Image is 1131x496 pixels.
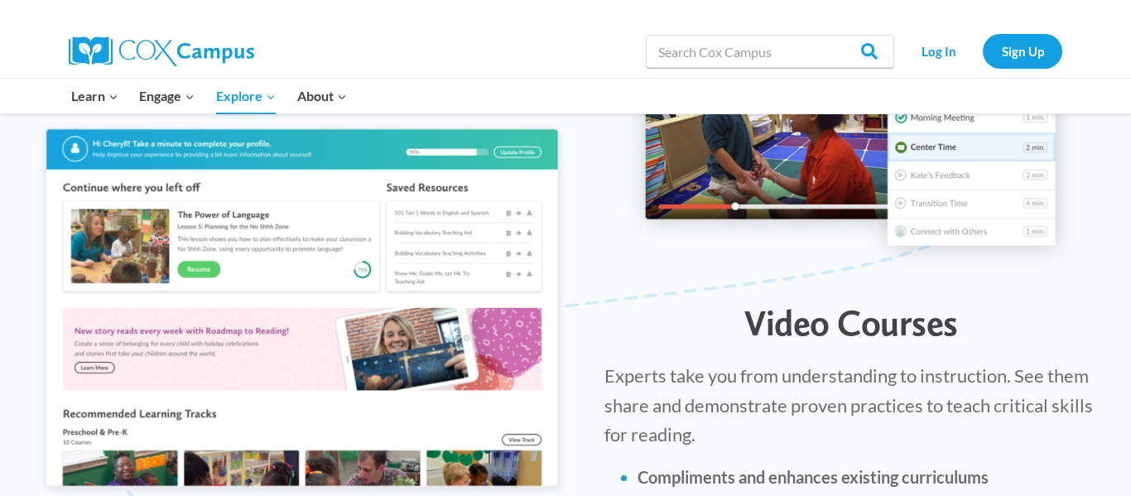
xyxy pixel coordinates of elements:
[638,467,989,487] strong: Compliments and enhances existing curriculums
[69,36,254,66] img: Cox Campus
[902,34,975,68] a: Log In
[902,34,1062,68] nav: Secondary Navigation
[646,35,894,68] input: Search Cox Campus
[744,301,958,344] span: Video Courses
[604,364,1093,445] span: Experts take you from understanding to instruction. See them share and demonstrate proven practic...
[286,79,358,113] button: Child menu of About
[983,34,1062,68] a: Sign Up
[60,79,357,113] nav: Primary Navigation
[205,79,286,113] button: Child menu of Explore
[60,79,129,113] button: Child menu of Learn
[129,79,206,113] button: Child menu of Engage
